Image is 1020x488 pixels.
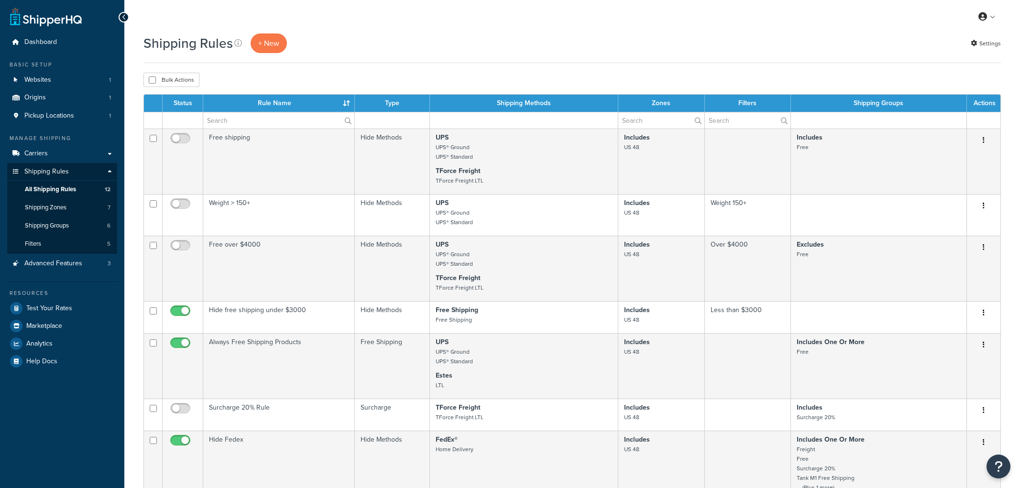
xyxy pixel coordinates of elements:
[7,181,117,198] a: All Shipping Rules 12
[624,250,639,259] small: US 48
[24,112,74,120] span: Pickup Locations
[7,107,117,125] a: Pickup Locations 1
[436,143,473,161] small: UPS® Ground UPS® Standard
[108,204,110,212] span: 7
[24,260,82,268] span: Advanced Features
[355,194,430,236] td: Hide Methods
[436,315,472,324] small: Free Shipping
[791,95,967,112] th: Shipping Groups
[107,240,110,248] span: 5
[7,134,117,142] div: Manage Shipping
[624,434,650,445] strong: Includes
[7,33,117,51] a: Dashboard
[705,194,791,236] td: Weight 150+
[24,168,69,176] span: Shipping Rules
[7,255,117,272] a: Advanced Features 3
[436,381,444,390] small: LTL
[436,250,473,268] small: UPS® Ground UPS® Standard
[7,61,117,69] div: Basic Setup
[971,37,1001,50] a: Settings
[355,333,430,399] td: Free Shipping
[355,95,430,112] th: Type
[436,176,483,185] small: TForce Freight LTL
[797,132,823,142] strong: Includes
[25,204,66,212] span: Shipping Zones
[705,301,791,333] td: Less than $3000
[430,95,618,112] th: Shipping Methods
[436,402,481,412] strong: TForce Freight
[10,7,82,26] a: ShipperHQ Home
[203,301,355,333] td: Hide free shipping under $3000
[203,129,355,194] td: Free shipping
[203,95,355,112] th: Rule Name : activate to sort column ascending
[109,94,111,102] span: 1
[624,347,639,356] small: US 48
[7,217,117,235] li: Shipping Groups
[797,434,865,445] strong: Includes One Or More
[107,222,110,230] span: 6
[436,337,449,347] strong: UPS
[355,129,430,194] td: Hide Methods
[987,455,1010,478] button: Open Resource Center
[7,235,117,253] a: Filters 5
[436,347,473,366] small: UPS® Ground UPS® Standard
[624,402,650,412] strong: Includes
[7,217,117,235] a: Shipping Groups 6
[797,413,835,422] small: Surcharge 20%
[7,353,117,370] a: Help Docs
[355,399,430,431] td: Surcharge
[705,112,790,129] input: Search
[7,71,117,89] a: Websites 1
[436,166,481,176] strong: TForce Freight
[24,94,46,102] span: Origins
[624,239,650,249] strong: Includes
[436,132,449,142] strong: UPS
[7,317,117,335] a: Marketplace
[624,132,650,142] strong: Includes
[25,185,76,194] span: All Shipping Rules
[7,335,117,352] a: Analytics
[7,300,117,317] a: Test Your Rates
[203,112,354,129] input: Search
[143,34,233,53] h1: Shipping Rules
[7,71,117,89] li: Websites
[26,304,72,313] span: Test Your Rates
[436,370,452,380] strong: Estes
[25,222,69,230] span: Shipping Groups
[7,145,117,163] a: Carriers
[203,399,355,431] td: Surcharge 20% Rule
[797,250,809,259] small: Free
[105,185,110,194] span: 12
[7,235,117,253] li: Filters
[26,358,57,366] span: Help Docs
[26,322,62,330] span: Marketplace
[108,260,111,268] span: 3
[251,33,287,53] p: + New
[624,305,650,315] strong: Includes
[24,150,48,158] span: Carriers
[109,76,111,84] span: 1
[436,273,481,283] strong: TForce Freight
[797,239,824,249] strong: Excludes
[436,208,473,227] small: UPS® Ground UPS® Standard
[7,163,117,254] li: Shipping Rules
[797,402,823,412] strong: Includes
[705,95,791,112] th: Filters
[624,413,639,422] small: US 48
[7,289,117,297] div: Resources
[7,255,117,272] li: Advanced Features
[24,76,51,84] span: Websites
[624,445,639,454] small: US 48
[797,337,865,347] strong: Includes One Or More
[436,198,449,208] strong: UPS
[24,38,57,46] span: Dashboard
[624,143,639,152] small: US 48
[7,181,117,198] li: All Shipping Rules
[163,95,203,112] th: Status
[7,89,117,107] li: Origins
[25,240,41,248] span: Filters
